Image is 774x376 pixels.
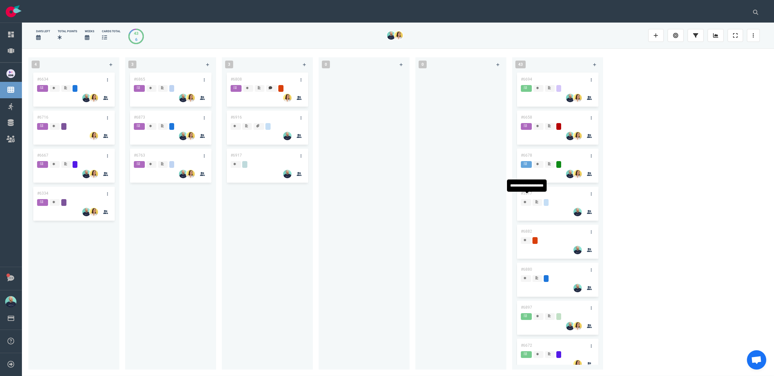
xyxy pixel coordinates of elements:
[134,77,145,82] a: #6865
[747,350,766,370] div: Ouvrir le chat
[37,153,48,158] a: #6667
[283,170,292,178] img: 26
[186,170,195,178] img: 26
[102,29,121,34] div: cards total
[128,61,136,68] span: 3
[134,30,138,36] div: 43
[82,170,91,178] img: 26
[515,61,526,68] span: 43
[231,115,242,120] a: #6916
[231,153,242,158] a: #6917
[322,61,330,68] span: 0
[58,29,77,34] div: Total Points
[394,31,403,40] img: 26
[179,132,187,140] img: 26
[36,29,50,34] div: days left
[90,132,98,140] img: 26
[573,284,582,292] img: 26
[82,208,91,216] img: 26
[37,115,48,120] a: #6716
[179,170,187,178] img: 26
[186,132,195,140] img: 26
[134,36,138,43] div: 6
[283,132,292,140] img: 26
[521,305,532,310] a: #6897
[134,153,145,158] a: #6763
[283,94,292,102] img: 26
[85,29,94,34] div: Weeks
[90,208,98,216] img: 26
[573,322,582,330] img: 26
[573,208,582,216] img: 26
[521,343,532,348] a: #6672
[186,94,195,102] img: 26
[134,115,145,120] a: #6873
[566,132,574,140] img: 26
[90,94,98,102] img: 26
[521,77,532,82] a: #6694
[566,170,574,178] img: 26
[573,132,582,140] img: 26
[573,170,582,178] img: 26
[521,153,532,158] a: #6678
[179,94,187,102] img: 26
[521,191,532,196] a: #5517
[566,94,574,102] img: 26
[566,322,574,330] img: 26
[225,61,233,68] span: 3
[573,246,582,254] img: 26
[573,94,582,102] img: 26
[419,61,427,68] span: 0
[37,191,48,196] a: #6334
[90,170,98,178] img: 26
[573,360,582,368] img: 26
[82,94,91,102] img: 26
[387,31,395,40] img: 26
[521,229,532,234] a: #6882
[32,61,40,68] span: 4
[231,77,242,82] a: #6808
[521,267,532,272] a: #6880
[37,77,48,82] a: #6634
[521,115,532,120] a: #6658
